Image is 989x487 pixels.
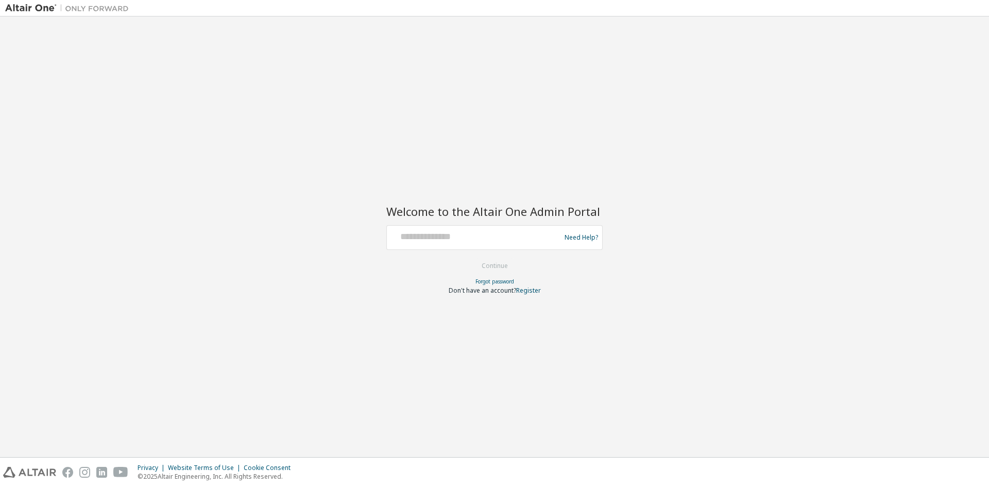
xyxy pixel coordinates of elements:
[3,467,56,478] img: altair_logo.svg
[62,467,73,478] img: facebook.svg
[516,286,541,295] a: Register
[138,472,297,481] p: © 2025 Altair Engineering, Inc. All Rights Reserved.
[449,286,516,295] span: Don't have an account?
[113,467,128,478] img: youtube.svg
[138,464,168,472] div: Privacy
[5,3,134,13] img: Altair One
[96,467,107,478] img: linkedin.svg
[386,204,603,219] h2: Welcome to the Altair One Admin Portal
[565,237,598,238] a: Need Help?
[168,464,244,472] div: Website Terms of Use
[475,278,514,285] a: Forgot password
[79,467,90,478] img: instagram.svg
[244,464,297,472] div: Cookie Consent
